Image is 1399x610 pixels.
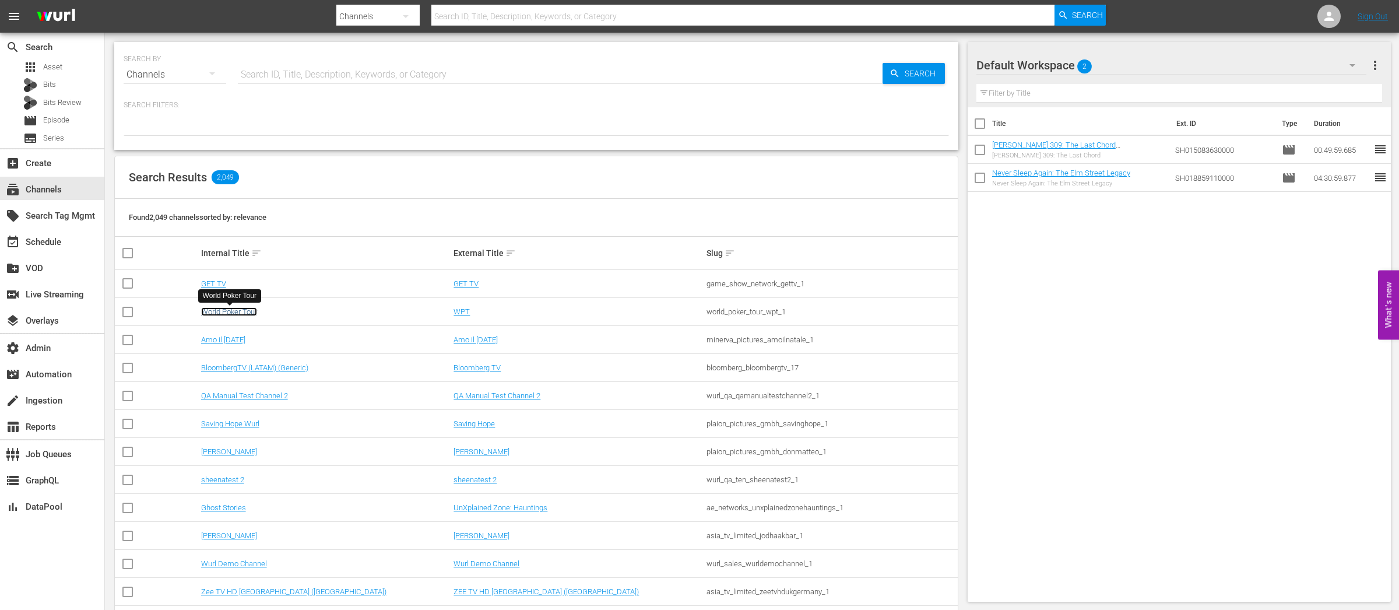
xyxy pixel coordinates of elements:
a: QA Manual Test Channel 2 [454,391,540,400]
span: sort [725,248,735,258]
a: GET TV [454,279,479,288]
span: Automation [6,367,20,381]
a: Saving Hope Wurl [201,419,259,428]
span: Schedule [6,235,20,249]
th: Title [992,107,1169,140]
div: wurl_sales_wurldemochannel_1 [706,559,956,568]
p: Search Filters: [124,100,949,110]
span: 2 [1077,54,1092,79]
th: Ext. ID [1169,107,1275,140]
span: VOD [6,261,20,275]
div: world_poker_tour_wpt_1 [706,307,956,316]
button: Search [1054,5,1106,26]
div: asia_tv_limited_zeetvhdukgermany_1 [706,587,956,596]
div: bloomberg_bloombergtv_17 [706,363,956,372]
span: Bits Review [43,97,82,108]
span: Found 2,049 channels sorted by: relevance [129,213,266,222]
div: [PERSON_NAME] 309: The Last Chord [992,152,1166,159]
a: ZEE TV HD [GEOGRAPHIC_DATA] ([GEOGRAPHIC_DATA]) [454,587,639,596]
a: [PERSON_NAME] [454,531,509,540]
span: sort [251,248,262,258]
span: Search [1072,5,1103,26]
a: Amo il [DATE] [454,335,498,344]
span: DataPool [6,500,20,514]
div: ae_networks_unxplainedzonehauntings_1 [706,503,956,512]
button: Search [883,63,945,84]
a: [PERSON_NAME] [201,531,257,540]
a: Ghost Stories [201,503,246,512]
span: Admin [6,341,20,355]
div: Bits Review [23,96,37,110]
a: [PERSON_NAME] [201,447,257,456]
a: Zee TV HD [GEOGRAPHIC_DATA] ([GEOGRAPHIC_DATA]) [201,587,386,596]
button: more_vert [1368,51,1382,79]
img: ans4CAIJ8jUAAAAAAAAAAAAAAAAAAAAAAAAgQb4GAAAAAAAAAAAAAAAAAAAAAAAAJMjXAAAAAAAAAAAAAAAAAAAAAAAAgAT5G... [28,3,84,30]
span: Search [900,63,945,84]
a: World Poker Tour [201,307,257,316]
div: plaion_pictures_gmbh_donmatteo_1 [706,447,956,456]
span: 2,049 [212,170,239,184]
span: Episode [1282,171,1296,185]
span: Asset [23,60,37,74]
div: Default Workspace [976,49,1366,82]
div: asia_tv_limited_jodhaakbar_1 [706,531,956,540]
span: Bits [43,79,56,90]
a: Wurl Demo Channel [454,559,519,568]
span: Series [43,132,64,144]
a: [PERSON_NAME] [454,447,509,456]
span: Episode [1282,143,1296,157]
span: Job Queues [6,447,20,461]
div: Internal Title [201,246,451,260]
span: Search Tag Mgmt [6,209,20,223]
a: UnXplained Zone: Hauntings [454,503,547,512]
a: GET TV [201,279,226,288]
span: Search [6,40,20,54]
span: reorder [1373,142,1387,156]
a: [PERSON_NAME] 309: The Last Chord ([PERSON_NAME] 309: The Last Chord (amc_absolutereality_1_00:50... [992,141,1120,167]
th: Duration [1307,107,1377,140]
span: more_vert [1368,58,1382,72]
span: Reports [6,420,20,434]
span: sort [505,248,516,258]
a: sheenatest 2 [201,475,244,484]
span: Search Results [129,170,207,184]
a: WPT [454,307,470,316]
span: Asset [43,61,62,73]
th: Type [1275,107,1307,140]
td: 04:30:59.877 [1309,164,1373,192]
div: World Poker Tour [203,291,256,301]
span: Series [23,131,37,145]
span: Create [6,156,20,170]
div: minerva_pictures_amoilnatale_1 [706,335,956,344]
span: menu [7,9,21,23]
a: Wurl Demo Channel [201,559,267,568]
div: Never Sleep Again: The Elm Street Legacy [992,180,1130,187]
span: Episode [43,114,69,126]
div: wurl_qa_qamanualtestchannel2_1 [706,391,956,400]
a: sheenatest 2 [454,475,497,484]
a: Saving Hope [454,419,495,428]
div: game_show_network_gettv_1 [706,279,956,288]
div: Bits [23,78,37,92]
span: Episode [23,114,37,128]
span: Live Streaming [6,288,20,302]
td: SH018859110000 [1170,164,1277,192]
div: Slug [706,246,956,260]
td: 00:49:59.685 [1309,136,1373,164]
span: GraphQL [6,474,20,488]
td: SH015083630000 [1170,136,1277,164]
a: QA Manual Test Channel 2 [201,391,288,400]
div: plaion_pictures_gmbh_savinghope_1 [706,419,956,428]
button: Open Feedback Widget [1378,271,1399,340]
span: Overlays [6,314,20,328]
div: Channels [124,58,226,91]
a: Never Sleep Again: The Elm Street Legacy [992,169,1130,177]
span: Channels [6,183,20,197]
a: Amo il [DATE] [201,335,245,344]
a: BloombergTV (LATAM) (Generic) [201,363,308,372]
div: wurl_qa_ten_sheenatest2_1 [706,475,956,484]
div: External Title [454,246,703,260]
a: Bloomberg TV [454,363,501,372]
span: reorder [1373,170,1387,184]
a: Sign Out [1358,12,1388,21]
